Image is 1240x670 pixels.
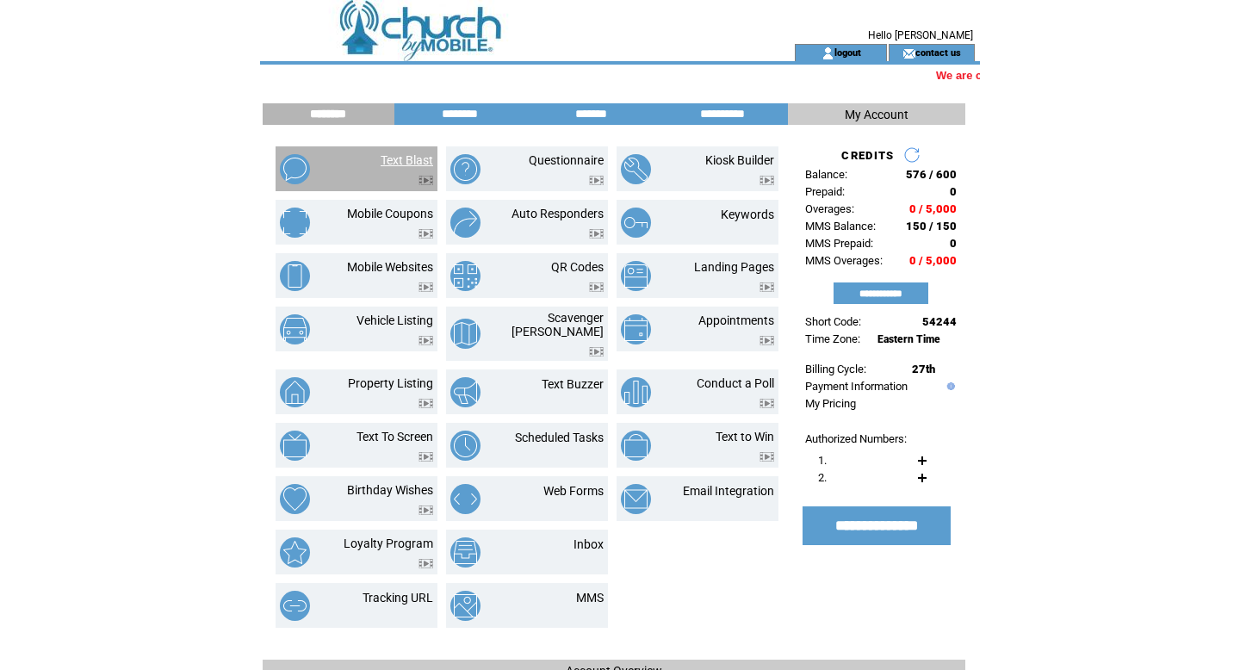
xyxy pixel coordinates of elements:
[280,314,310,344] img: vehicle-listing.png
[450,591,480,621] img: mms.png
[348,376,433,390] a: Property Listing
[450,484,480,514] img: web-forms.png
[363,591,433,605] a: Tracking URL
[418,399,433,408] img: video.png
[818,454,827,467] span: 1.
[280,484,310,514] img: birthday-wishes.png
[943,382,955,390] img: help.gif
[551,260,604,274] a: QR Codes
[512,311,604,338] a: Scavenger [PERSON_NAME]
[543,484,604,498] a: Web Forms
[418,176,433,185] img: video.png
[589,176,604,185] img: video.png
[576,591,604,605] a: MMS
[805,363,866,375] span: Billing Cycle:
[418,559,433,568] img: video.png
[805,202,854,215] span: Overages:
[621,208,651,238] img: keywords.png
[450,537,480,568] img: inbox.png
[705,153,774,167] a: Kiosk Builder
[418,336,433,345] img: video.png
[418,229,433,239] img: video.png
[805,332,860,345] span: Time Zone:
[877,333,940,345] span: Eastern Time
[912,363,935,375] span: 27th
[280,154,310,184] img: text-blast.png
[280,377,310,407] img: property-listing.png
[589,229,604,239] img: video.png
[515,431,604,444] a: Scheduled Tasks
[759,176,774,185] img: video.png
[280,208,310,238] img: mobile-coupons.png
[418,506,433,515] img: video.png
[381,153,433,167] a: Text Blast
[716,430,774,444] a: Text to Win
[621,377,651,407] img: conduct-a-poll.png
[356,313,433,327] a: Vehicle Listing
[589,282,604,292] img: video.png
[347,207,433,220] a: Mobile Coupons
[845,108,908,121] span: My Account
[950,237,957,250] span: 0
[698,313,774,327] a: Appointments
[280,591,310,621] img: tracking-url.png
[621,261,651,291] img: landing-pages.png
[805,432,907,445] span: Authorized Numbers:
[841,149,894,162] span: CREDITS
[529,153,604,167] a: Questionnaire
[915,47,961,58] a: contact us
[542,377,604,391] a: Text Buzzer
[759,282,774,292] img: video.png
[950,185,957,198] span: 0
[347,260,433,274] a: Mobile Websites
[450,261,480,291] img: qr-codes.png
[759,336,774,345] img: video.png
[450,377,480,407] img: text-buzzer.png
[356,430,433,444] a: Text To Screen
[818,471,827,484] span: 2.
[759,399,774,408] img: video.png
[902,47,915,60] img: contact_us_icon.gif
[868,29,973,41] span: Hello [PERSON_NAME]
[909,202,957,215] span: 0 / 5,000
[512,207,604,220] a: Auto Responders
[721,208,774,221] a: Keywords
[280,537,310,568] img: loyalty-program.png
[418,282,433,292] img: video.png
[621,431,651,461] img: text-to-win.png
[805,185,845,198] span: Prepaid:
[260,69,980,82] marquee: We are currently experiencing an issue with opt-ins to Keywords. You may still send a SMS and MMS...
[805,315,861,328] span: Short Code:
[418,452,433,462] img: video.png
[805,380,908,393] a: Payment Information
[347,483,433,497] a: Birthday Wishes
[821,47,834,60] img: account_icon.gif
[280,431,310,461] img: text-to-screen.png
[805,168,847,181] span: Balance:
[805,220,876,233] span: MMS Balance:
[694,260,774,274] a: Landing Pages
[621,484,651,514] img: email-integration.png
[573,537,604,551] a: Inbox
[344,537,433,550] a: Loyalty Program
[909,254,957,267] span: 0 / 5,000
[697,376,774,390] a: Conduct a Poll
[805,237,873,250] span: MMS Prepaid:
[906,220,957,233] span: 150 / 150
[805,254,883,267] span: MMS Overages:
[450,431,480,461] img: scheduled-tasks.png
[450,208,480,238] img: auto-responders.png
[906,168,957,181] span: 576 / 600
[450,154,480,184] img: questionnaire.png
[683,484,774,498] a: Email Integration
[805,397,856,410] a: My Pricing
[280,261,310,291] img: mobile-websites.png
[450,319,480,349] img: scavenger-hunt.png
[589,347,604,357] img: video.png
[922,315,957,328] span: 54244
[621,314,651,344] img: appointments.png
[621,154,651,184] img: kiosk-builder.png
[759,452,774,462] img: video.png
[834,47,861,58] a: logout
